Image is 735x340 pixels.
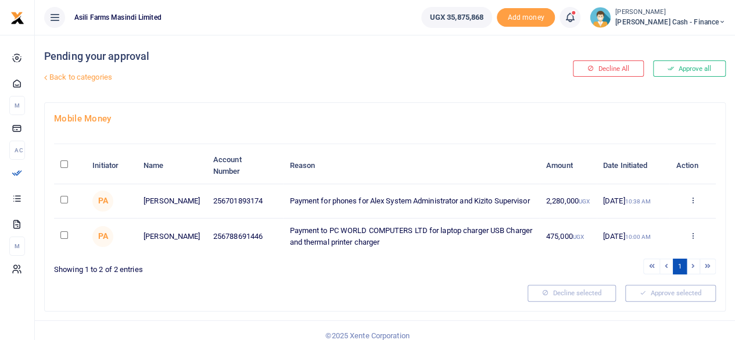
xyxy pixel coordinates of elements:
[497,8,555,27] span: Add money
[207,148,284,184] th: Account Number: activate to sort column ascending
[615,8,726,17] small: [PERSON_NAME]
[137,219,207,254] td: [PERSON_NAME]
[92,226,113,247] span: Pricillah Ankunda
[497,8,555,27] li: Toup your wallet
[597,148,669,184] th: Date Initiated: activate to sort column ascending
[579,198,590,205] small: UGX
[597,219,669,254] td: [DATE]
[70,12,166,23] span: Asili Farms Masindi Limited
[540,219,597,254] td: 475,000
[625,198,651,205] small: 10:38 AM
[10,11,24,25] img: logo-small
[590,7,611,28] img: profile-user
[137,148,207,184] th: Name: activate to sort column ascending
[430,12,483,23] span: UGX 35,875,868
[283,184,539,219] td: Payment for phones for Alex System Administrator and Kizito Supervisor
[54,257,381,275] div: Showing 1 to 2 of 2 entries
[41,67,496,87] a: Back to categories
[92,191,113,212] span: Pricillah Ankunda
[540,148,597,184] th: Amount: activate to sort column ascending
[669,148,716,184] th: Action: activate to sort column ascending
[86,148,137,184] th: Initiator: activate to sort column ascending
[9,237,25,256] li: M
[137,184,207,219] td: [PERSON_NAME]
[573,60,644,77] button: Decline All
[540,184,597,219] td: 2,280,000
[44,50,496,63] h4: Pending your approval
[590,7,726,28] a: profile-user [PERSON_NAME] [PERSON_NAME] Cash - Finance
[207,184,284,219] td: 256701893174
[615,17,726,27] span: [PERSON_NAME] Cash - Finance
[283,148,539,184] th: Reason: activate to sort column ascending
[54,148,86,184] th: : activate to sort column descending
[9,96,25,115] li: M
[417,7,497,28] li: Wallet ballance
[597,184,669,219] td: [DATE]
[653,60,726,77] button: Approve all
[207,219,284,254] td: 256788691446
[673,259,687,274] a: 1
[573,234,584,240] small: UGX
[625,234,651,240] small: 10:00 AM
[283,219,539,254] td: Payment to PC WORLD COMPUTERS LTD for laptop charger USB Charger and thermal printer charger
[9,141,25,160] li: Ac
[421,7,492,28] a: UGX 35,875,868
[54,112,716,125] h4: Mobile Money
[497,12,555,21] a: Add money
[10,13,24,22] a: logo-small logo-large logo-large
